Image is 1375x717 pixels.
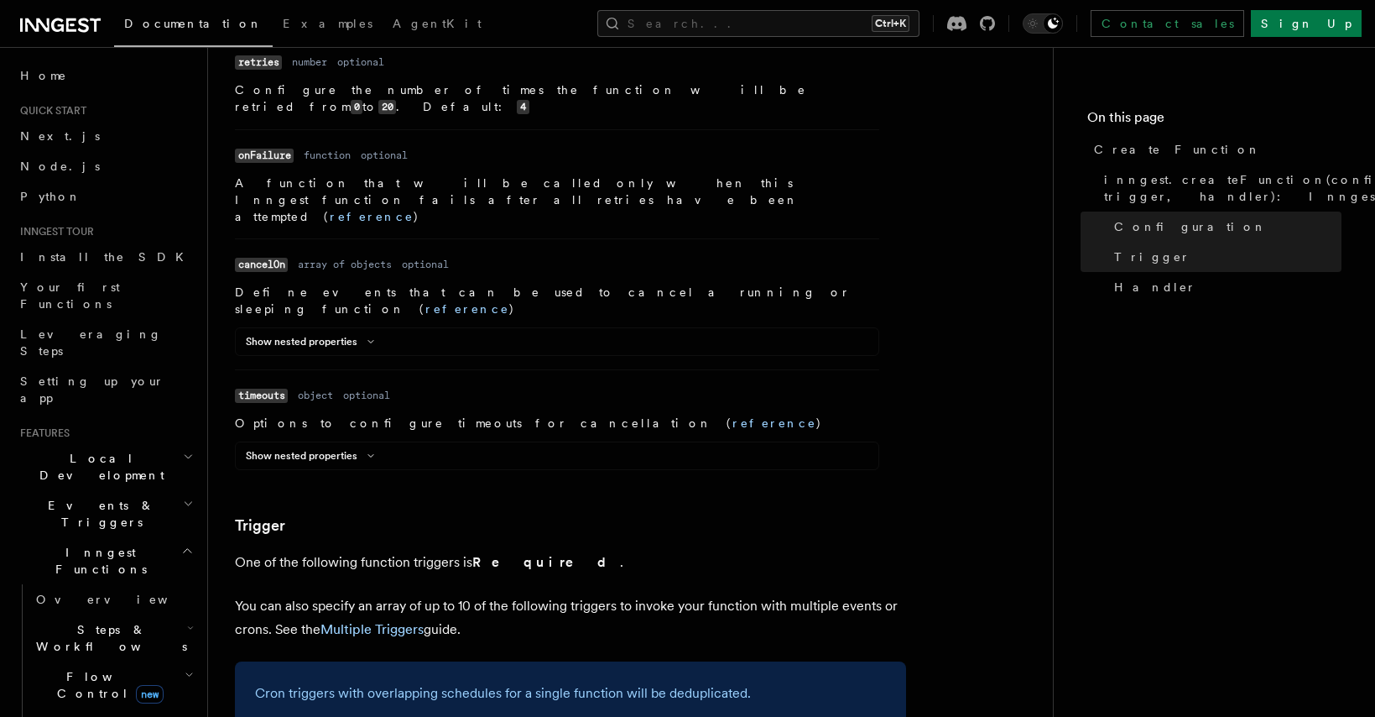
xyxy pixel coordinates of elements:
[13,272,197,319] a: Your first Functions
[298,258,392,271] dd: array of objects
[361,149,408,162] dd: optional
[304,149,351,162] dd: function
[298,389,333,402] dd: object
[29,668,185,702] span: Flow Control
[732,416,816,430] a: reference
[330,210,414,223] a: reference
[872,15,909,32] kbd: Ctrl+K
[351,100,362,114] code: 0
[1114,279,1196,296] span: Handler
[13,490,197,537] button: Events & Triggers
[235,175,879,225] p: A function that will be called only when this Inngest function fails after all retries have been ...
[235,389,288,403] code: timeouts
[1087,107,1341,134] h4: On this page
[235,594,906,641] p: You can also specify an array of up to 10 of the following triggers to invoke your function with ...
[13,181,197,212] a: Python
[393,17,482,30] span: AgentKit
[246,449,381,463] button: Show nested properties
[246,335,381,348] button: Show nested properties
[36,593,209,606] span: Overview
[383,5,492,45] a: AgentKit
[1107,212,1341,242] a: Configuration
[597,10,919,37] button: Search...Ctrl+K
[1114,218,1267,235] span: Configuration
[13,151,197,181] a: Node.js
[1251,10,1362,37] a: Sign Up
[13,242,197,272] a: Install the SDK
[235,258,288,272] code: cancelOn
[1023,13,1063,34] button: Toggle dark mode
[235,284,879,317] p: Define events that can be used to cancel a running or sleeping function ( )
[29,662,197,709] button: Flow Controlnew
[283,17,372,30] span: Examples
[20,374,164,405] span: Setting up your app
[124,17,263,30] span: Documentation
[13,450,183,484] span: Local Development
[292,55,327,69] dd: number
[13,225,94,238] span: Inngest tour
[20,250,194,264] span: Install the SDK
[114,5,273,47] a: Documentation
[1107,272,1341,302] a: Handler
[378,100,396,114] code: 20
[235,551,906,574] p: One of the following function triggers is .
[273,5,383,45] a: Examples
[20,160,100,173] span: Node.js
[235,55,282,70] code: retries
[1114,249,1190,265] span: Trigger
[13,427,70,440] span: Features
[29,584,197,615] a: Overview
[13,104,86,118] span: Quick start
[402,258,449,271] dd: optional
[1087,134,1341,165] a: Create Function
[20,190,81,203] span: Python
[235,149,294,163] code: onFailure
[13,544,181,578] span: Inngest Functions
[13,366,197,413] a: Setting up your app
[20,327,162,358] span: Leveraging Steps
[29,615,197,662] button: Steps & Workflows
[20,129,100,143] span: Next.js
[320,621,424,637] a: Multiple Triggers
[1097,165,1341,212] a: inngest.createFunction(configuration, trigger, handler): InngestFunction
[343,389,390,402] dd: optional
[235,81,879,116] p: Configure the number of times the function will be retried from to . Default:
[1094,141,1261,158] span: Create Function
[20,280,120,311] span: Your first Functions
[255,682,886,705] p: Cron triggers with overlapping schedules for a single function will be deduplicated.
[517,100,529,114] code: 4
[13,121,197,151] a: Next.js
[13,537,197,584] button: Inngest Functions
[20,67,67,84] span: Home
[1091,10,1244,37] a: Contact sales
[1107,242,1341,272] a: Trigger
[337,55,384,69] dd: optional
[472,554,620,570] strong: Required
[425,302,509,316] a: reference
[13,497,183,531] span: Events & Triggers
[136,685,164,704] span: new
[29,621,187,655] span: Steps & Workflows
[235,514,285,537] a: Trigger
[235,415,879,432] p: Options to configure timeouts for cancellation ( )
[13,60,197,91] a: Home
[13,443,197,490] button: Local Development
[13,319,197,366] a: Leveraging Steps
